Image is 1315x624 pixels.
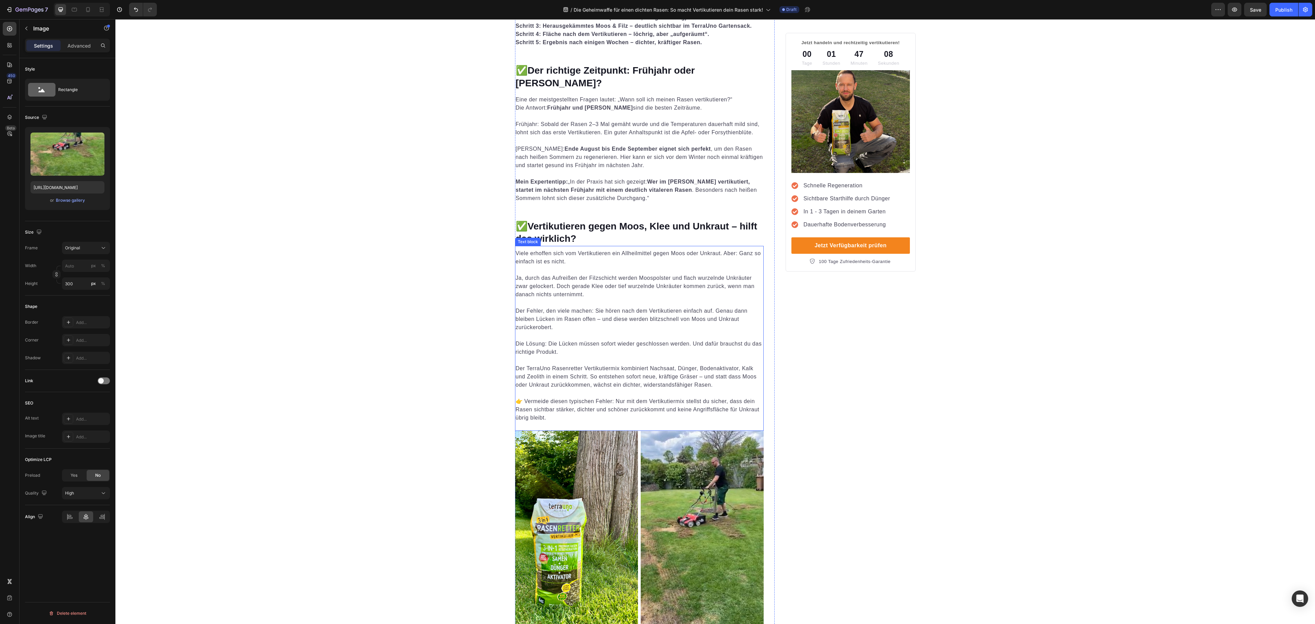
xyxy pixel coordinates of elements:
[7,73,16,78] div: 450
[786,7,797,13] span: Draft
[33,24,91,33] p: Image
[735,41,752,48] p: Minuten
[432,86,517,91] strong: Frühjahr und [PERSON_NAME]
[34,42,53,49] p: Settings
[688,188,775,197] p: In 1 - 3 Tagen in deinem Garten
[400,202,642,225] strong: Vertikutieren gegen Moos, Klee und Unkraut – hilft das wirklich?
[400,12,594,18] strong: Schritt 4: Fläche nach dem Vertikutieren – löchrig, aber „aufgeräumt“.
[449,127,596,133] strong: Ende August bis Ende September eignet sich perfekt
[762,29,784,41] div: 08
[400,117,648,183] p: [PERSON_NAME]: , um den Rasen nach heißen Sommern zu regenerieren. Hier kann er sich vor dem Wint...
[401,220,424,226] div: Text block
[1292,590,1308,607] div: Open Intercom Messenger
[1244,3,1267,16] button: Save
[25,228,43,237] div: Size
[129,3,157,16] div: Undo/Redo
[1269,3,1298,16] button: Publish
[525,412,648,617] img: gempages_566148665027069138-5a80cb40-b530-4491-b506-f12d6768006c.jpg
[571,6,572,13] span: /
[76,320,108,326] div: Add...
[62,487,110,499] button: High
[25,303,37,310] div: Shape
[676,218,794,235] a: Jetzt Verfügbarkeit prüfen
[400,160,453,165] strong: Mein Expertentipp:
[688,201,775,210] p: Dauerhafte Bodenverbesserung
[56,197,85,203] div: Browse gallery
[400,20,587,26] strong: Schritt 5: Ergebnis nach einigen Wochen – dichter, kräftiger Rasen.
[688,175,775,184] p: Sichtbare Starthilfe durch Dünger
[400,412,523,617] img: gempages_566148665027069138-1e4f93c5-961e-44c5-b46e-fde8a8deb073.jpg
[30,133,104,176] img: preview-image
[101,280,105,287] div: %
[25,280,38,287] label: Height
[703,239,775,246] p: 100 Tage Zufriedenheits-Garantie
[25,113,49,122] div: Source
[25,512,45,522] div: Align
[101,263,105,269] div: %
[699,222,771,230] p: Jetzt Verfügbarkeit prüfen
[91,280,96,287] div: px
[25,337,39,343] div: Corner
[687,29,697,41] div: 00
[49,609,86,617] div: Delete element
[89,279,98,288] button: %
[400,46,579,69] strong: Der richtige Zeitpunkt: Frühjahr oder [PERSON_NAME]?
[76,434,108,440] div: Add...
[25,378,33,384] div: Link
[55,197,85,204] button: Browse gallery
[62,277,110,290] input: px%
[25,319,38,325] div: Border
[574,6,763,13] span: Die Geheimwaffe für einen dichten Rasen: So macht Vertikutieren dein Rasen stark!
[62,260,110,272] input: px%
[707,41,725,48] p: Stunden
[707,29,725,41] div: 01
[67,42,91,49] p: Advanced
[400,76,648,117] p: Eine der meistgestellten Fragen lautet: „Wann soll ich meinen Rasen vertikutieren?“ Die Antwort: ...
[400,4,637,10] strong: Schritt 3: Herausgekämmtes Moos & Filz – deutlich sichtbar im TerraUno Gartensack.
[25,489,48,498] div: Quality
[400,337,648,370] p: Der TerraUno Rasenretter Vertikutiermix kombiniert Nachsaat, Dünger, Bodenaktivator, Kalk und Zeo...
[400,200,649,227] h2: ✅
[25,608,110,619] button: Delete element
[400,247,648,279] p: Ja, durch das Aufreißen der Filzschicht werden Moospolster und flach wurzelnde Unkräuter zwar gel...
[62,242,110,254] button: Original
[25,355,41,361] div: Shadow
[400,230,648,247] p: Viele erhoffen sich vom Vertikutieren ein Allheilmittel gegen Moos oder Unkraut. Aber: Ganz so ei...
[400,312,648,337] p: Die Lösung: Die Lücken müssen sofort wieder geschlossen werden. Und dafür brauchst du das richtig...
[65,490,74,496] span: High
[115,19,1315,624] iframe: Design area
[50,196,54,204] span: or
[25,415,39,421] div: Alt text
[400,45,649,71] h2: ✅
[89,262,98,270] button: %
[400,160,635,174] strong: Wer im [PERSON_NAME] vertikutiert, startet im nächsten Frühjahr mit einem deutlich vitaleren Rasen
[25,433,45,439] div: Image title
[58,82,100,98] div: Rectangle
[677,20,793,27] p: Jetzt handeln und rechtzeitig vertikutieren!
[99,262,107,270] button: px
[3,3,51,16] button: 7
[45,5,48,14] p: 7
[95,472,101,478] span: No
[1250,7,1261,13] span: Save
[400,370,648,411] p: 👉 Vermeide diesen typischen Fehler: Nur mit dem Vertikutiermix stellst du sicher, dass dein Rasen...
[762,41,784,48] p: Sekunden
[71,472,77,478] span: Yes
[99,279,107,288] button: px
[30,181,104,194] input: https://example.com/image.jpg
[76,416,108,422] div: Add...
[76,337,108,344] div: Add...
[25,472,40,478] div: Preload
[400,279,648,312] p: Der Fehler, den viele machen: Sie hören nach dem Vertikutieren einfach auf. Genau dann bleiben Lü...
[25,66,35,72] div: Style
[676,51,794,154] img: gempages_566148665027069138-806bb1be-55f6-4805-a0b4-232a0fd8e998.png
[76,355,108,361] div: Add...
[687,41,697,48] p: Tage
[735,29,752,41] div: 47
[688,162,775,171] p: Schnelle Regeneration
[25,245,38,251] label: Frame
[25,457,52,463] div: Optimize LCP
[91,263,96,269] div: px
[1275,6,1292,13] div: Publish
[25,400,33,406] div: SEO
